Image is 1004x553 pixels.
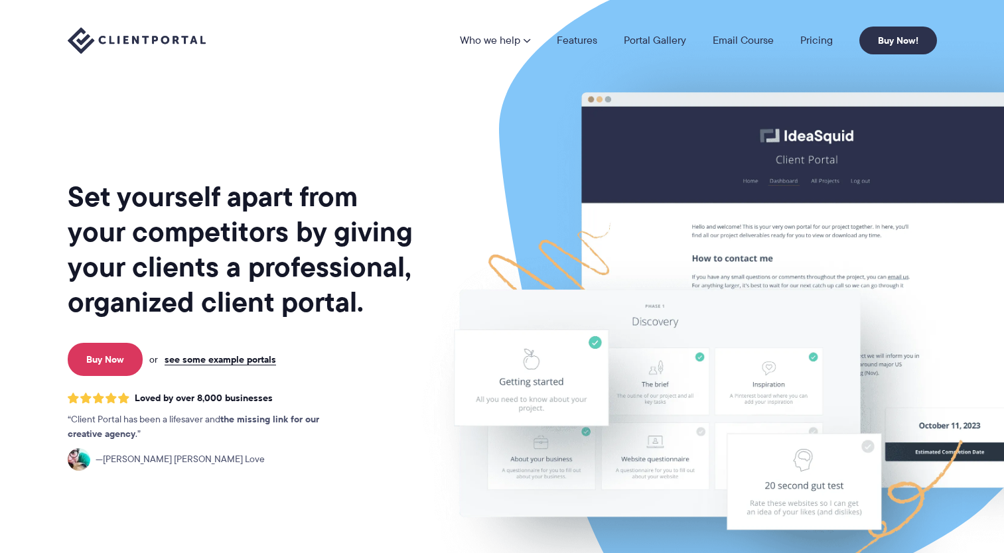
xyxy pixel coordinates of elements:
[68,412,319,441] strong: the missing link for our creative agency
[96,452,265,467] span: [PERSON_NAME] [PERSON_NAME] Love
[68,179,415,320] h1: Set yourself apart from your competitors by giving your clients a professional, organized client ...
[624,35,686,46] a: Portal Gallery
[68,343,143,376] a: Buy Now
[165,353,276,365] a: see some example portals
[859,27,937,54] a: Buy Now!
[557,35,597,46] a: Features
[460,35,530,46] a: Who we help
[149,353,158,365] span: or
[68,412,346,442] p: Client Portal has been a lifesaver and .
[800,35,833,46] a: Pricing
[135,393,273,404] span: Loved by over 8,000 businesses
[713,35,774,46] a: Email Course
